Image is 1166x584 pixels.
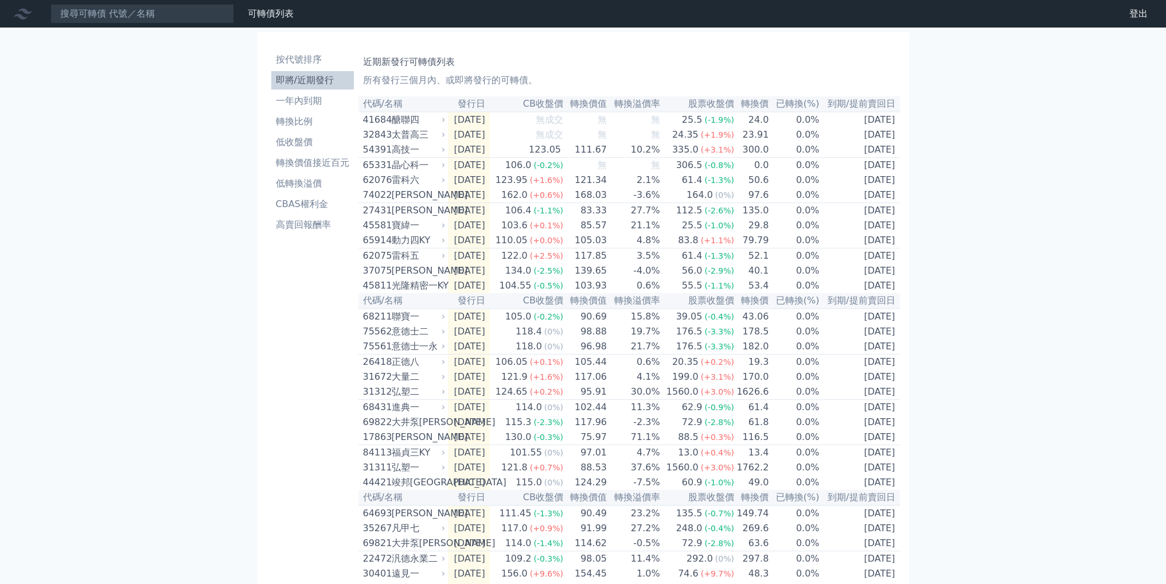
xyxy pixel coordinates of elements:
td: 116.5 [735,430,769,445]
td: 0.0% [769,188,820,203]
td: 0.0% [769,263,820,278]
td: -3.6% [607,188,661,203]
td: -4.0% [607,263,661,278]
td: 0.0% [769,278,820,293]
td: [DATE] [820,430,900,445]
th: 已轉換(%) [769,96,820,112]
div: 112.5 [674,204,705,217]
td: [DATE] [820,112,900,127]
div: 太普高三 [392,128,443,142]
div: 37075 [363,264,389,278]
span: 無 [651,114,660,125]
div: 101.55 [508,446,544,460]
td: 102.44 [564,400,607,415]
div: 61.4 [680,249,705,263]
td: [DATE] [820,233,900,248]
td: 0.0% [769,248,820,264]
span: 無 [598,114,607,125]
td: 90.69 [564,309,607,324]
td: 50.6 [735,173,769,188]
td: 24.0 [735,112,769,127]
span: (-1.1%) [704,281,734,290]
td: [DATE] [820,324,900,339]
td: 95.91 [564,384,607,400]
td: 0.0% [769,142,820,158]
div: 69822 [363,415,389,429]
span: (+0.2%) [701,357,734,367]
li: 轉換比例 [271,115,354,129]
td: 0.0% [769,430,820,445]
div: 122.0 [499,249,530,263]
td: 52.1 [735,248,769,264]
td: [DATE] [448,233,490,248]
span: (-0.9%) [704,403,734,412]
td: [DATE] [448,384,490,400]
div: 176.5 [674,325,705,338]
td: 0.0 [735,158,769,173]
div: 26418 [363,355,389,369]
div: 74022 [363,188,389,202]
div: [PERSON_NAME] [392,204,443,217]
td: [DATE] [448,263,490,278]
th: 轉換溢價率 [607,96,661,112]
div: 130.0 [503,430,534,444]
td: 0.0% [769,233,820,248]
div: 55.5 [680,279,705,293]
td: 0.0% [769,339,820,355]
td: 4.1% [607,369,661,384]
span: (-1.9%) [704,115,734,124]
div: 福貞三KY [392,446,443,460]
span: (-2.9%) [704,266,734,275]
div: 199.0 [670,370,701,384]
td: [DATE] [820,263,900,278]
div: 意德士二 [392,325,443,338]
div: 寶緯一 [392,219,443,232]
div: 106.4 [503,204,534,217]
td: [DATE] [820,203,900,219]
div: 31312 [363,385,389,399]
td: 300.0 [735,142,769,158]
h1: 近期新發行可轉債列表 [363,55,895,69]
td: 0.0% [769,173,820,188]
td: 79.79 [735,233,769,248]
li: 即將/近期發行 [271,73,354,87]
a: 轉換價值接近百元 [271,154,354,172]
span: (0%) [715,190,734,200]
div: 32843 [363,128,389,142]
div: 118.4 [513,325,544,338]
span: (+1.9%) [701,130,734,139]
td: 4.8% [607,233,661,248]
td: 1626.6 [735,384,769,400]
td: 105.03 [564,233,607,248]
div: 123.05 [527,143,563,157]
td: [DATE] [448,369,490,384]
a: 可轉債列表 [248,8,294,19]
td: 0.0% [769,309,820,324]
span: (-3.3%) [704,342,734,351]
span: (+0.3%) [701,433,734,442]
th: 代碼/名稱 [358,293,448,309]
span: 無 [598,129,607,140]
td: [DATE] [448,158,490,173]
span: (-0.2%) [533,312,563,321]
div: 121.9 [499,370,530,384]
td: [DATE] [820,339,900,355]
div: [PERSON_NAME] [392,188,443,202]
div: 68431 [363,400,389,414]
span: (+0.0%) [530,236,563,245]
td: 135.0 [735,203,769,219]
span: (+0.6%) [530,190,563,200]
span: 無成交 [536,129,563,140]
li: 一年內到期 [271,94,354,108]
td: [DATE] [820,309,900,324]
span: (+1.6%) [530,372,563,381]
div: 27431 [363,204,389,217]
td: 83.33 [564,203,607,219]
div: 72.9 [680,415,705,429]
span: (-0.8%) [704,161,734,170]
div: 115.3 [503,415,534,429]
span: (+1.1%) [701,236,734,245]
span: (-1.1%) [533,206,563,215]
td: [DATE] [448,173,490,188]
td: [DATE] [820,127,900,142]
